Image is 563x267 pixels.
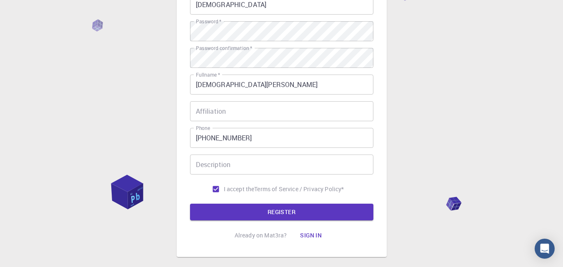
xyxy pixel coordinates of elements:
[196,45,252,52] label: Password confirmation
[235,231,287,240] p: Already on Mat3ra?
[224,185,255,193] span: I accept the
[190,204,373,220] button: REGISTER
[293,227,328,244] button: Sign in
[254,185,344,193] p: Terms of Service / Privacy Policy *
[254,185,344,193] a: Terms of Service / Privacy Policy*
[196,18,221,25] label: Password
[535,239,555,259] div: Open Intercom Messenger
[196,125,210,132] label: Phone
[196,71,220,78] label: Fullname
